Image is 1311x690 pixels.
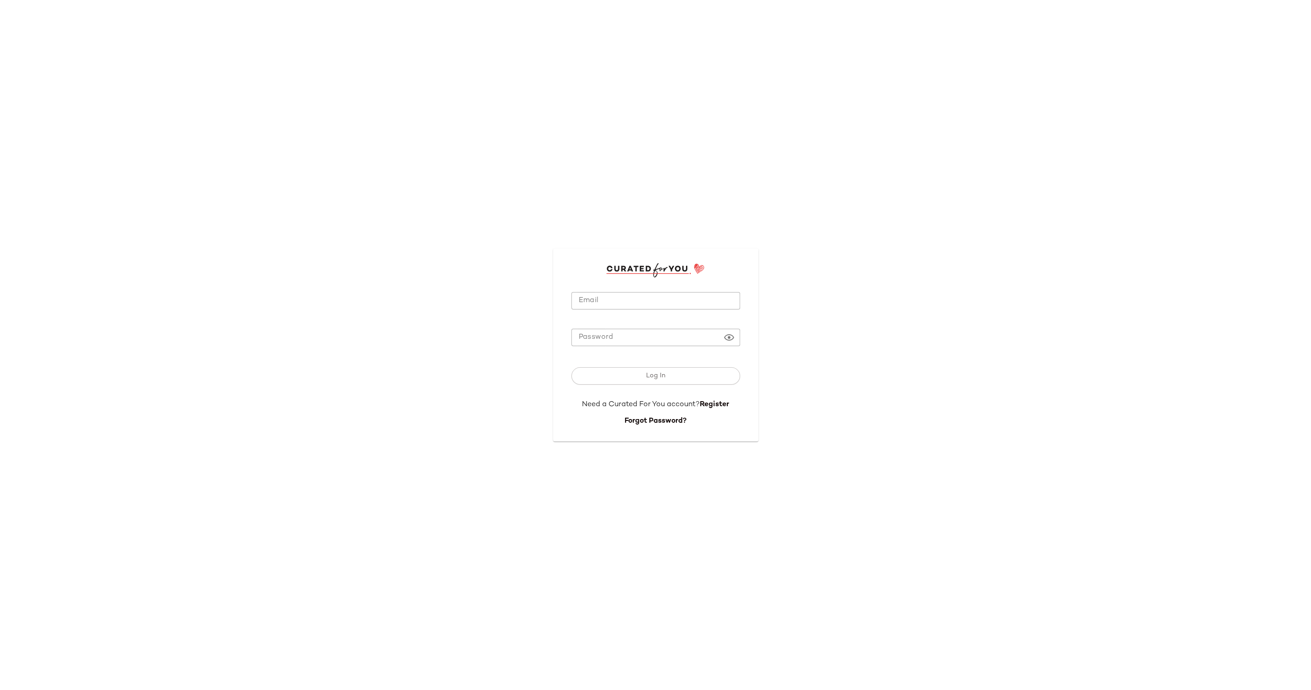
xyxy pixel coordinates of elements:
[625,417,686,425] a: Forgot Password?
[700,401,729,408] a: Register
[571,367,740,385] button: Log In
[582,401,700,408] span: Need a Curated For You account?
[646,372,665,380] span: Log In
[606,263,705,277] img: cfy_login_logo.DGdB1djN.svg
